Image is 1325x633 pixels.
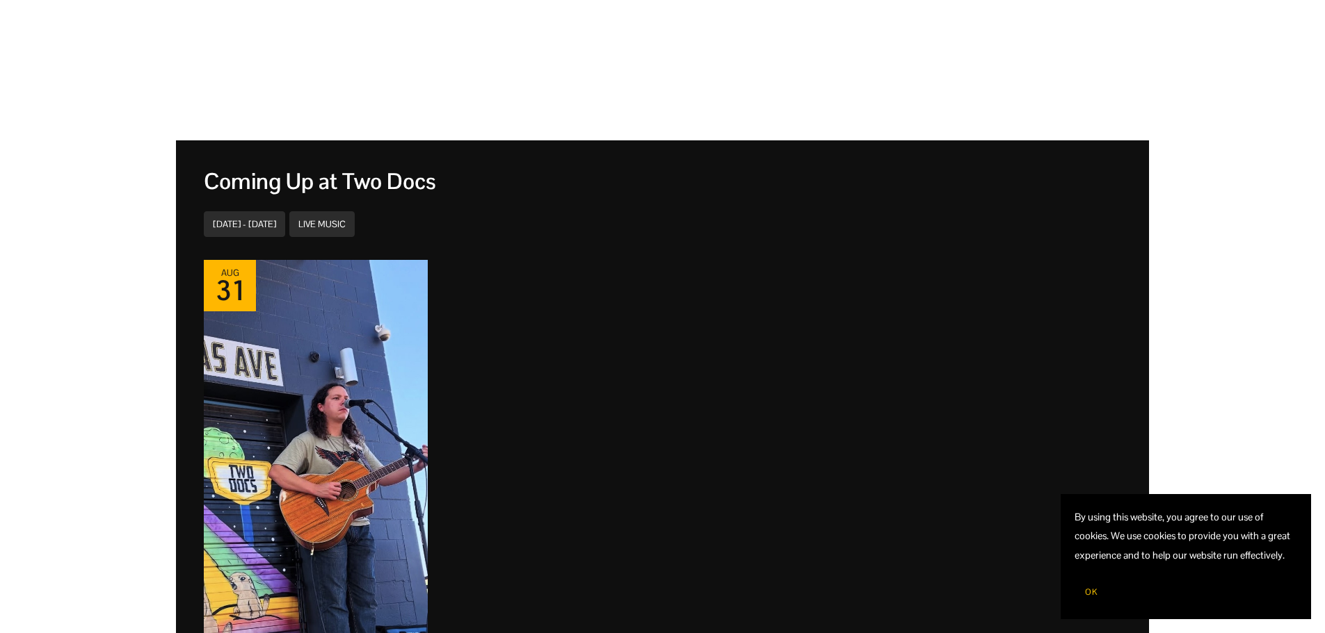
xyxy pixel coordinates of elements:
div: Aug [215,268,245,278]
p: By using this website, you agree to our use of cookies. We use cookies to provide you with a grea... [1075,508,1297,565]
div: 31 [215,278,245,303]
span: OK [1085,586,1098,598]
div: Event date: August 31 [204,260,256,311]
button: OK [1075,579,1108,605]
div: Coming Up at Two Docs [204,168,1122,195]
div: [DATE] - [DATE] [213,219,276,230]
section: Cookie banner [1061,494,1311,619]
div: LIVE MUSIC [298,219,346,230]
